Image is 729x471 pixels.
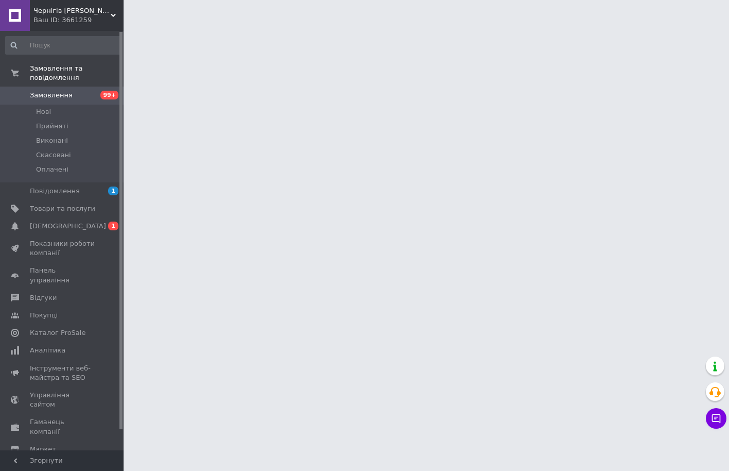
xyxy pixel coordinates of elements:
span: Замовлення та повідомлення [30,64,124,82]
span: Управління сайтом [30,391,95,409]
span: Повідомлення [30,187,80,196]
span: Покупці [30,311,58,320]
span: Аналітика [30,346,65,355]
span: 1 [108,222,118,230]
span: 1 [108,187,118,195]
span: Відгуки [30,293,57,302]
span: Нові [36,107,51,116]
span: Товари та послуги [30,204,95,213]
span: Чернігів Кардан Деталь [33,6,111,15]
span: Замовлення [30,91,73,100]
span: 99+ [100,91,118,99]
span: Інструменти веб-майстра та SEO [30,364,95,382]
span: Панель управління [30,266,95,284]
button: Чат з покупцем [706,408,726,429]
span: Оплачені [36,165,68,174]
span: Скасовані [36,150,71,160]
span: [DEMOGRAPHIC_DATA] [30,222,106,231]
span: Каталог ProSale [30,328,85,338]
span: Гаманець компанії [30,417,95,436]
input: Пошук [5,36,121,55]
span: Маркет [30,445,56,454]
span: Прийняті [36,122,68,131]
span: Виконані [36,136,68,145]
span: Показники роботи компанії [30,239,95,258]
div: Ваш ID: 3661259 [33,15,124,25]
